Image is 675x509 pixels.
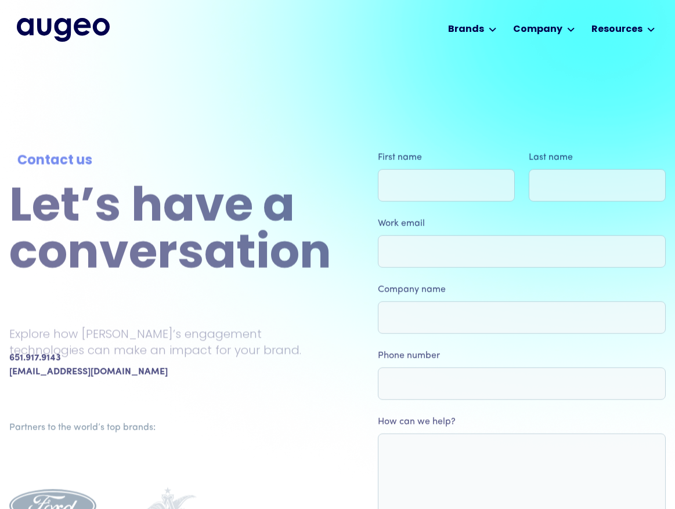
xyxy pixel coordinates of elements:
label: Phone number [378,349,666,363]
div: Company [513,23,562,37]
label: How can we help? [378,415,666,429]
div: Brands [448,23,484,37]
img: Augeo's full logo in midnight blue. [17,18,110,41]
label: Company name [378,283,666,297]
h2: Let’s have a conversation [9,185,331,279]
div: Contact us [17,151,324,171]
div: Resources [591,23,642,37]
label: Last name [529,151,666,165]
div: Partners to the world’s top brands: [9,421,326,435]
p: Explore how [PERSON_NAME]’s engagement technologies can make an impact for your brand. [9,326,331,358]
a: [EMAIL_ADDRESS][DOMAIN_NAME] [9,365,168,379]
label: First name [378,151,515,165]
a: home [17,18,110,41]
label: Work email [378,217,666,231]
